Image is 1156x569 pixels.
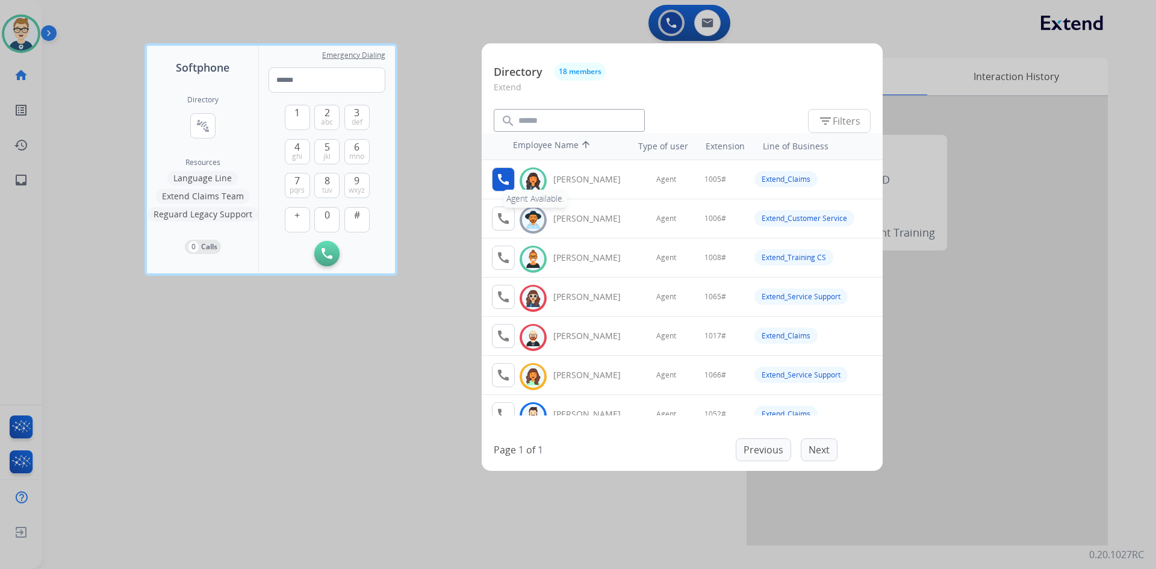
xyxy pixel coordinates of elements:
button: Agent Available. [492,167,515,191]
span: 1066# [704,370,726,380]
p: of [526,443,535,457]
button: 0Calls [185,240,221,254]
img: call-button [322,248,332,259]
div: Extend_Service Support [754,367,848,383]
span: 1005# [704,175,726,184]
span: 1065# [704,292,726,302]
span: 5 [325,140,330,154]
mat-icon: call [496,407,511,421]
span: 0 [325,208,330,222]
div: [PERSON_NAME] [553,408,634,420]
span: Agent [656,331,676,341]
div: [PERSON_NAME] [553,213,634,225]
mat-icon: filter_list [818,114,833,128]
span: jkl [323,152,331,161]
button: 18 members [555,63,606,81]
span: 9 [354,173,359,188]
button: 8tuv [314,173,340,198]
span: def [352,117,362,127]
span: pqrs [290,185,305,195]
button: Reguard Legacy Support [148,207,258,222]
span: 1017# [704,331,726,341]
div: Extend_Claims [754,406,818,422]
span: Filters [818,114,860,128]
span: 3 [354,105,359,120]
mat-icon: call [496,329,511,343]
th: Type of user [621,134,694,158]
button: 1 [285,105,310,130]
mat-icon: call [496,172,511,187]
p: Extend [494,81,871,103]
span: Agent [656,214,676,223]
button: 0 [314,207,340,232]
mat-icon: call [496,211,511,226]
span: Agent [656,175,676,184]
span: 6 [354,140,359,154]
span: Resources [185,158,220,167]
button: 6mno [344,139,370,164]
h2: Directory [187,95,219,105]
p: Page [494,443,516,457]
th: Employee Name [507,133,615,160]
div: Extend_Claims [754,171,818,187]
button: 9wxyz [344,173,370,198]
button: 5jkl [314,139,340,164]
img: avatar [524,289,542,308]
span: Agent [656,292,676,302]
div: [PERSON_NAME] [553,369,634,381]
img: avatar [524,406,542,425]
button: + [285,207,310,232]
span: 2 [325,105,330,120]
span: Agent [656,253,676,263]
span: 7 [294,173,300,188]
span: tuv [322,185,332,195]
span: # [354,208,360,222]
span: Emergency Dialing [322,51,385,60]
div: Extend_Training CS [754,249,833,266]
div: Agent Available. [503,190,567,208]
p: 0.20.1027RC [1089,547,1144,562]
span: 1 [294,105,300,120]
button: 7pqrs [285,173,310,198]
span: abc [321,117,333,127]
mat-icon: arrow_upward [579,139,593,154]
mat-icon: call [496,368,511,382]
span: + [294,208,300,222]
p: Calls [201,241,217,252]
span: mno [349,152,364,161]
span: 1052# [704,409,726,419]
div: [PERSON_NAME] [553,252,634,264]
span: 1006# [704,214,726,223]
p: Directory [494,64,542,80]
div: [PERSON_NAME] [553,173,634,185]
img: avatar [524,367,542,386]
mat-icon: call [496,250,511,265]
div: Extend_Service Support [754,288,848,305]
button: # [344,207,370,232]
span: 4 [294,140,300,154]
button: 4ghi [285,139,310,164]
img: avatar [524,250,542,269]
span: Agent [656,409,676,419]
img: avatar [524,211,542,229]
span: Agent [656,370,676,380]
div: [PERSON_NAME] [553,330,634,342]
button: Filters [808,109,871,133]
div: [PERSON_NAME] [553,291,634,303]
span: 1008# [704,253,726,263]
span: ghi [292,152,302,161]
mat-icon: connect_without_contact [196,119,210,133]
img: avatar [524,172,542,190]
th: Extension [700,134,751,158]
span: Softphone [176,59,229,76]
button: Extend Claims Team [156,189,250,204]
mat-icon: search [501,114,515,128]
span: 8 [325,173,330,188]
img: avatar [524,328,542,347]
button: 3def [344,105,370,130]
th: Line of Business [757,134,877,158]
button: 2abc [314,105,340,130]
div: Extend_Claims [754,328,818,344]
mat-icon: call [496,290,511,304]
button: Language Line [167,171,238,185]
